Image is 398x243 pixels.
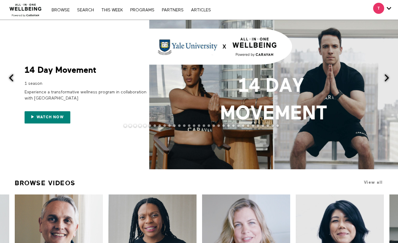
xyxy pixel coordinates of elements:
[49,8,73,12] a: Browse
[159,8,187,12] a: PARTNERS
[98,8,126,12] a: THIS WEEK
[15,177,76,190] a: Browse Videos
[364,180,383,185] a: View all
[188,8,214,12] a: ARTICLES
[74,8,97,12] a: Search
[49,7,214,13] nav: Primary
[127,8,158,12] a: PROGRAMS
